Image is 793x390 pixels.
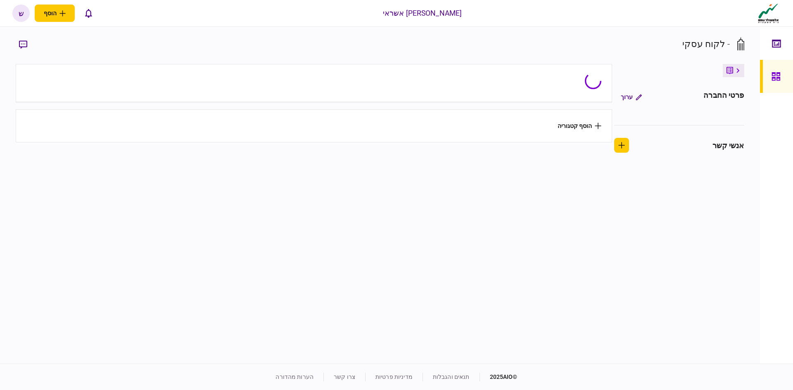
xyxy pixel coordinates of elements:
div: - לקוח עסקי [682,37,730,51]
a: הערות מהדורה [275,373,313,380]
button: פתח תפריט להוספת לקוח [35,5,75,22]
a: תנאים והגבלות [433,373,470,380]
button: ש [12,5,30,22]
div: אנשי קשר [712,140,744,151]
button: הוסף קטגוריה [558,123,601,129]
div: פרטי החברה [703,90,744,104]
img: client company logo [756,3,781,24]
a: צרו קשר [334,373,355,380]
button: פתח רשימת התראות [80,5,97,22]
button: ערוך [614,90,648,104]
div: [PERSON_NAME] אשראי [383,8,462,19]
a: מדיניות פרטיות [375,373,413,380]
div: © 2025 AIO [480,373,518,381]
